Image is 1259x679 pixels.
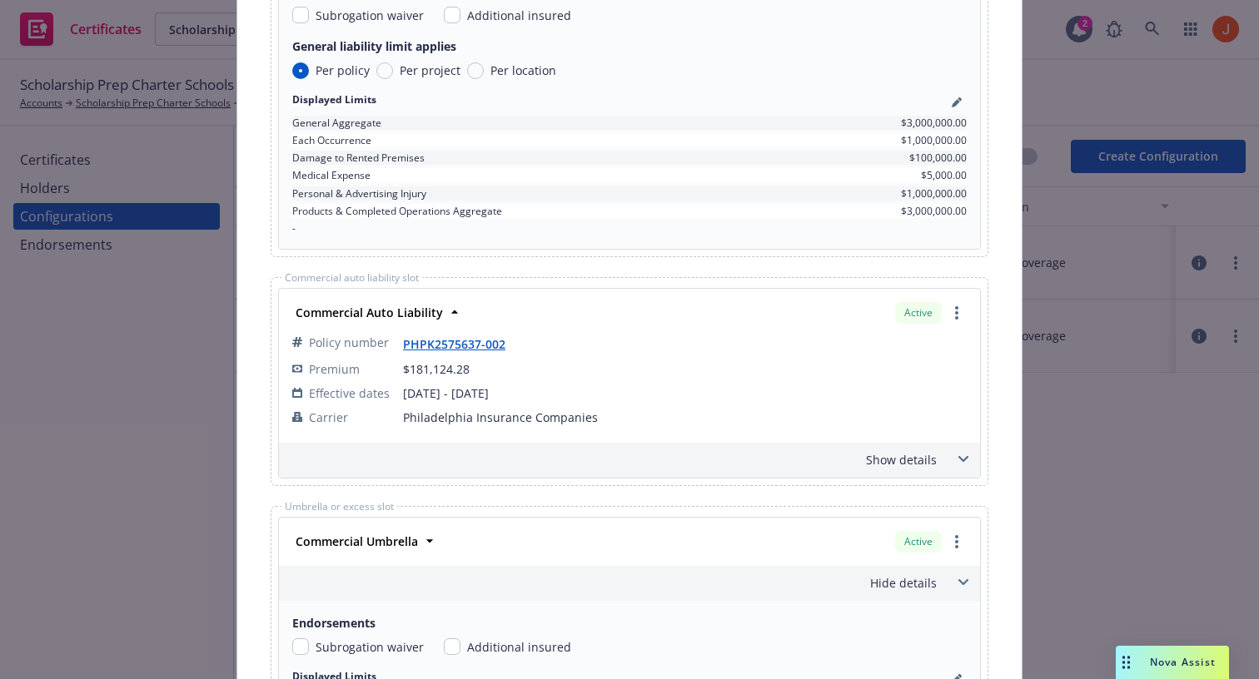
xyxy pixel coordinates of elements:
input: Per location [467,62,484,79]
input: Per project [376,62,393,79]
input: Per policy [292,62,309,79]
span: Commercial auto liability slot [281,273,422,283]
span: Damage to Rented Premises [292,151,425,165]
span: PHPK2575637-002 [403,335,519,353]
strong: Commercial Umbrella [296,533,418,549]
strong: Commercial Auto Liability [296,305,443,320]
div: Show details [279,443,980,478]
span: $3,000,000.00 [901,116,967,130]
span: Additional insured [467,638,571,656]
span: Philadelphia Insurance Companies [403,409,967,426]
div: Show details [282,451,937,468]
div: Hide details [279,566,980,601]
span: Subrogation waiver [316,638,424,656]
span: Premium [309,360,360,378]
span: Per policy [316,62,370,79]
span: Effective dates [309,384,390,402]
span: Policy number [309,334,389,351]
a: pencil [947,92,967,112]
span: Personal & Advertising Injury [292,186,426,201]
a: more [947,532,967,552]
span: Nova Assist [1150,655,1216,669]
span: Per project [400,62,460,79]
span: Endorsements [292,614,967,632]
span: Active [902,305,935,320]
span: Additional insured [467,7,571,24]
span: General liability limit applies [292,37,967,55]
button: Nova Assist [1116,646,1229,679]
span: Subrogation waiver [316,7,424,24]
span: $181,124.28 [403,361,470,377]
span: $1,000,000.00 [901,133,967,147]
span: Carrier [309,409,348,426]
span: $100,000.00 [909,151,967,165]
span: $5,000.00 [921,168,967,182]
span: $3,000,000.00 [901,204,967,218]
span: Active [902,534,935,549]
a: more [947,303,967,323]
span: Products & Completed Operations Aggregate [292,204,502,218]
span: Per location [490,62,556,79]
a: PHPK2575637-002 [403,336,519,352]
div: Hide details [282,574,937,592]
span: Each Occurrence [292,133,371,147]
span: Medical Expense [292,168,371,182]
span: Umbrella or excess slot [281,502,397,512]
div: - [292,221,967,235]
span: General Aggregate [292,116,381,130]
span: Displayed Limits [292,92,376,112]
div: Drag to move [1116,646,1137,679]
span: [DATE] - [DATE] [403,384,967,402]
span: $1,000,000.00 [901,186,967,201]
